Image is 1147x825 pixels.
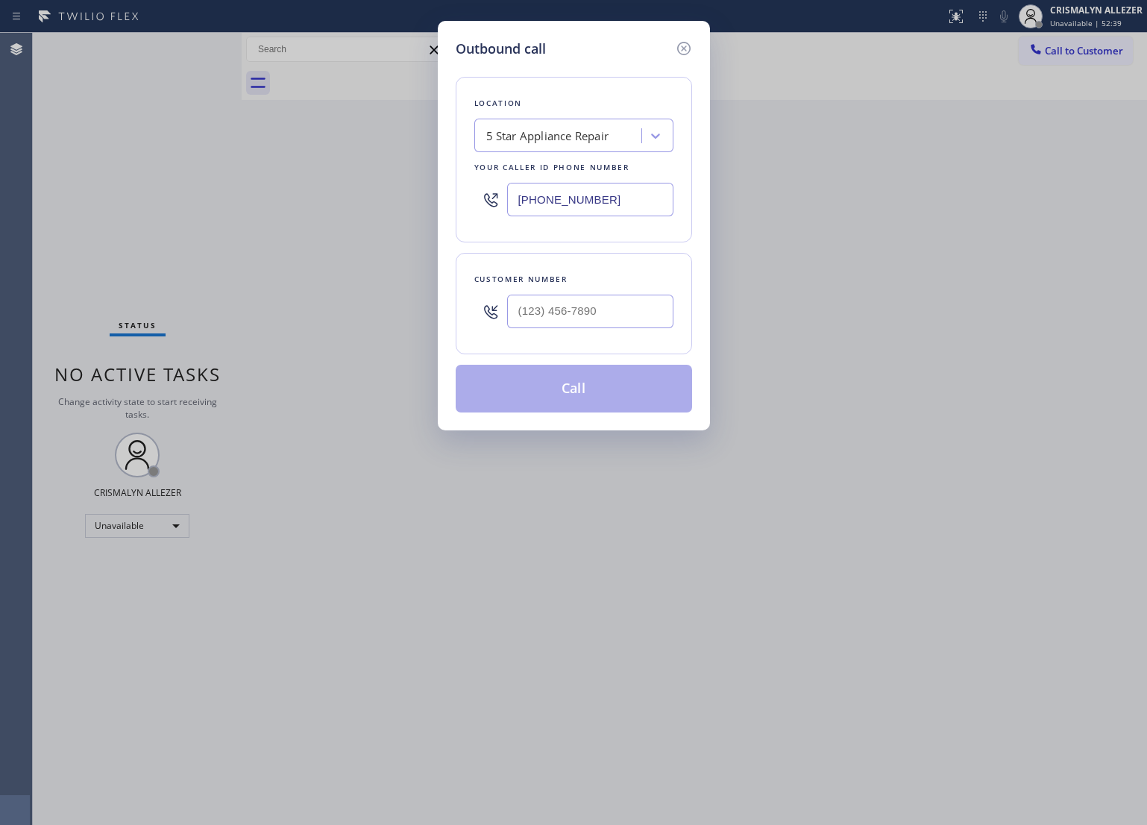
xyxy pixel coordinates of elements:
[486,128,609,145] div: 5 Star Appliance Repair
[456,39,546,59] h5: Outbound call
[456,365,692,412] button: Call
[474,160,673,175] div: Your caller id phone number
[474,272,673,287] div: Customer number
[507,295,673,328] input: (123) 456-7890
[507,183,673,216] input: (123) 456-7890
[474,95,673,111] div: Location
